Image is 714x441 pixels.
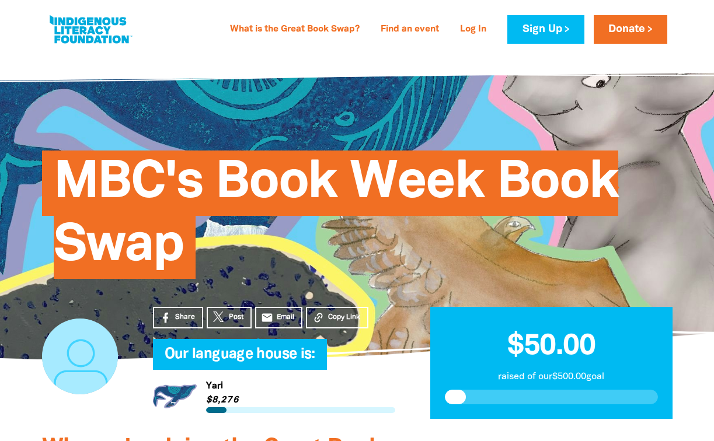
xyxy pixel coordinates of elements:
[223,20,367,39] a: What is the Great Book Swap?
[165,348,315,370] span: Our language house is:
[255,307,303,328] a: emailEmail
[261,311,273,324] i: email
[229,312,243,323] span: Post
[277,312,294,323] span: Email
[153,358,395,365] h6: My Team
[207,307,252,328] a: Post
[153,307,203,328] a: Share
[594,15,667,44] a: Donate
[374,20,446,39] a: Find an event
[445,370,658,384] p: raised of our $500.00 goal
[453,20,493,39] a: Log In
[306,307,368,328] button: Copy Link
[54,159,618,279] span: MBC's Book Week Book Swap
[328,312,360,323] span: Copy Link
[175,312,195,323] span: Share
[507,15,584,44] a: Sign Up
[507,333,595,360] span: $50.00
